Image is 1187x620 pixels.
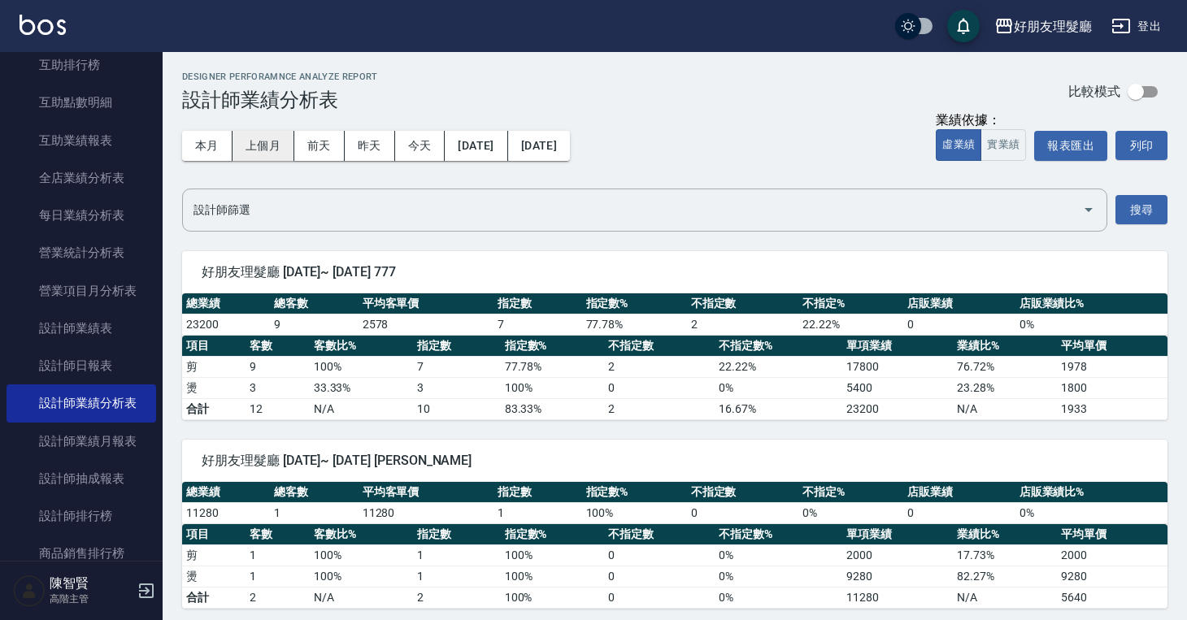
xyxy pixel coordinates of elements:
a: 設計師業績月報表 [7,423,156,460]
button: [DATE] [445,131,507,161]
td: 22.22 % [798,314,903,335]
td: 2 [246,587,309,608]
button: 好朋友理髮廳 [988,10,1098,43]
th: 指定數% [582,482,687,503]
td: 12 [246,398,309,419]
th: 不指定數 [604,524,715,545]
td: 76.72 % [953,356,1057,377]
td: 100 % [501,377,605,398]
th: 店販業績比% [1015,293,1167,314]
button: [DATE] [508,131,570,161]
th: 不指定數 [604,336,715,357]
td: 82.27 % [953,566,1057,587]
td: 9280 [842,566,953,587]
th: 平均客單價 [359,482,494,503]
span: 好朋友理髮廳 [DATE]~ [DATE] 777 [202,264,1148,280]
td: 1800 [1057,377,1167,398]
a: 全店業績分析表 [7,159,156,197]
table: a dense table [182,293,1167,336]
th: 客數比% [310,336,414,357]
td: 17800 [842,356,953,377]
td: 0 [903,502,1015,523]
td: 5400 [842,377,953,398]
td: 11280 [842,587,953,608]
th: 業績比% [953,336,1057,357]
td: 燙 [182,566,246,587]
td: 0 % [798,502,903,523]
td: 0 [687,502,798,523]
td: 3 [246,377,309,398]
a: 設計師排行榜 [7,497,156,535]
a: 營業統計分析表 [7,234,156,271]
td: 1 [246,544,309,566]
th: 業績比% [953,524,1057,545]
td: 83.33% [501,398,605,419]
button: 本月 [182,131,233,161]
td: 100% [501,587,605,608]
a: 互助排行榜 [7,46,156,84]
a: 營業項目月分析表 [7,272,156,310]
span: 好朋友理髮廳 [DATE]~ [DATE] [PERSON_NAME] [202,453,1148,469]
button: 報表匯出 [1034,131,1107,161]
th: 客數比% [310,524,414,545]
td: 33.33 % [310,377,414,398]
td: 0 [604,587,715,608]
td: 2000 [1057,544,1167,566]
td: 2 [604,356,715,377]
th: 項目 [182,524,246,545]
td: 1 [493,502,581,523]
th: 指定數% [582,293,687,314]
img: Person [13,574,46,607]
div: 業績依據： [936,112,1026,129]
table: a dense table [182,336,1167,420]
th: 不指定數% [715,336,842,357]
td: N/A [310,398,414,419]
td: 2578 [359,314,494,335]
td: 剪 [182,544,246,566]
th: 不指定數% [715,524,842,545]
td: 1 [270,502,358,523]
h2: Designer Perforamnce Analyze Report [182,72,378,82]
td: 100 % [310,544,414,566]
a: 設計師業績分析表 [7,384,156,422]
td: N/A [310,587,414,608]
th: 指定數 [493,293,581,314]
th: 總客數 [270,482,358,503]
td: 0 % [1015,502,1167,523]
td: 合計 [182,398,246,419]
td: 2 [687,314,798,335]
p: 高階主管 [50,592,133,606]
th: 客數 [246,524,309,545]
td: 100 % [310,566,414,587]
td: 100 % [310,356,414,377]
td: 77.78 % [501,356,605,377]
p: 比較模式 [1068,83,1120,100]
th: 不指定% [798,293,903,314]
button: 前天 [294,131,345,161]
td: 22.22 % [715,356,842,377]
td: 100 % [582,502,687,523]
td: 合計 [182,587,246,608]
a: 商品銷售排行榜 [7,535,156,572]
th: 單項業績 [842,336,953,357]
td: 9 [270,314,358,335]
td: 77.78 % [582,314,687,335]
td: 11280 [359,502,494,523]
td: 100 % [501,566,605,587]
td: 0 % [715,377,842,398]
td: 23200 [842,398,953,419]
a: 設計師日報表 [7,347,156,384]
th: 平均單價 [1057,524,1167,545]
td: 0 [604,566,715,587]
td: N/A [953,398,1057,419]
td: 1 [413,566,500,587]
td: 0 [604,544,715,566]
th: 不指定% [798,482,903,503]
td: 100 % [501,544,605,566]
a: 設計師抽成報表 [7,460,156,497]
td: 0 % [715,566,842,587]
td: 1978 [1057,356,1167,377]
h3: 設計師業績分析表 [182,89,378,111]
td: 17.73 % [953,544,1057,566]
td: 0 [604,377,715,398]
